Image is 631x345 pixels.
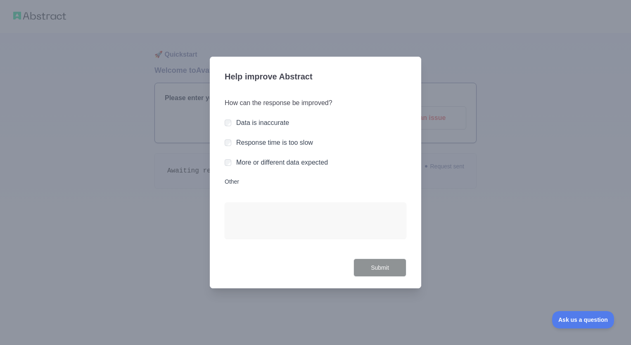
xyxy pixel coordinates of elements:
label: Data is inaccurate [236,119,289,126]
label: Response time is too slow [236,139,313,146]
label: Other [225,177,406,186]
h3: Help improve Abstract [225,67,406,88]
iframe: Toggle Customer Support [552,311,614,328]
h3: How can the response be improved? [225,98,406,108]
button: Submit [353,259,406,277]
label: More or different data expected [236,159,328,166]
